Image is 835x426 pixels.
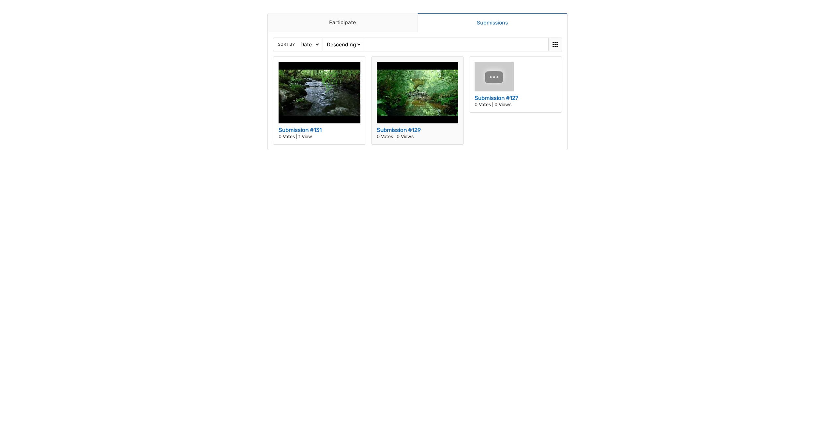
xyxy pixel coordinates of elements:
p: 0 Votes | 1 View [279,134,360,139]
a: Submission #131 0 Votes | 1 View [273,56,366,145]
h3: Submission #127 [475,94,556,103]
h3: Submission #129 [377,126,459,134]
a: Submissions [417,13,568,32]
img: hqdefault.jpg [377,62,459,123]
a: Participate [268,13,417,32]
h3: Submission #131 [279,126,360,134]
p: 0 Votes | 0 Views [475,103,556,107]
span: Sort by [278,41,295,47]
img: hqdefault.jpg [279,62,360,123]
a: Submission #127 0 Votes | 0 Views [469,56,562,113]
a: Submission #129 0 Votes | 0 Views [371,56,464,145]
p: 0 Votes | 0 Views [377,134,459,139]
img: hqdefault.jpg [475,62,514,91]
